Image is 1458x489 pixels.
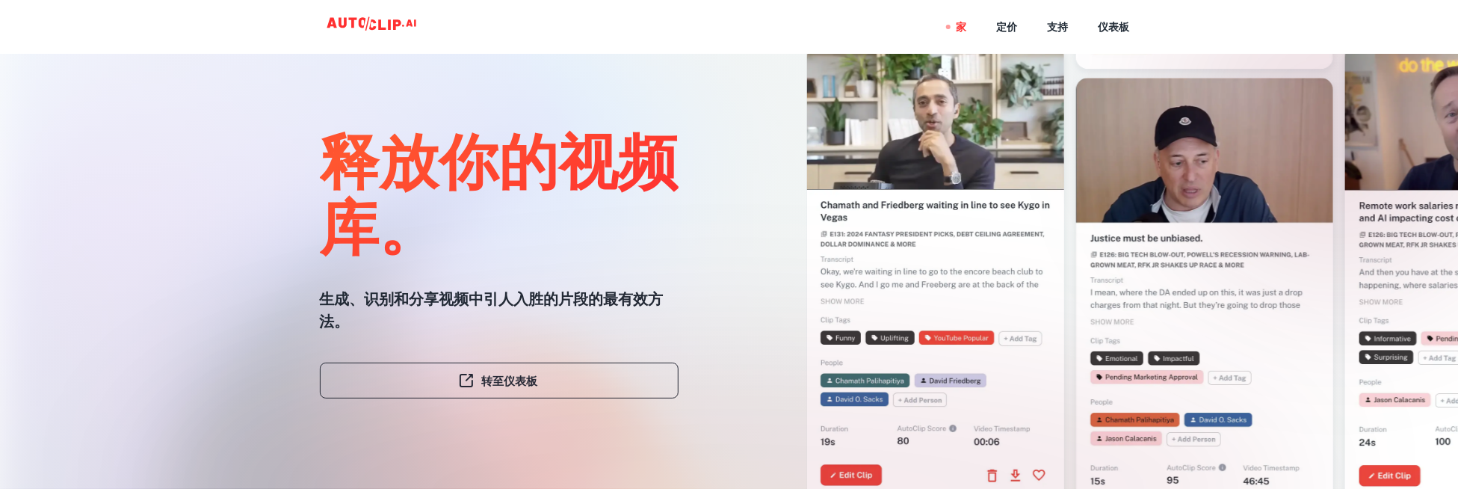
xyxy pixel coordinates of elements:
[997,22,1018,34] font: 定价
[1099,22,1130,34] font: 仪表板
[320,123,679,261] font: 释放你的视频库。
[320,363,679,399] a: 转至仪表板
[1048,22,1069,34] font: 支持
[957,22,967,34] font: 家
[320,290,664,330] font: 生成、识别和分享视频中引人入胜的片段的最有效方法。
